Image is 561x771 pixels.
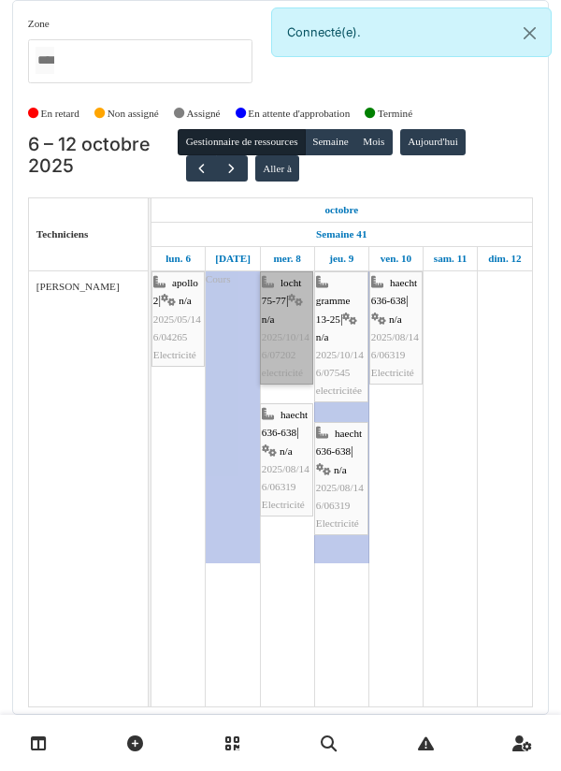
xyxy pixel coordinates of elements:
[108,106,159,122] label: Non assigné
[400,129,466,155] button: Aujourd'hui
[179,295,192,306] span: n/a
[268,247,305,270] a: 8 octobre 2025
[36,47,54,74] input: Tous
[371,277,417,306] span: haecht 636-638
[378,106,412,122] label: Terminé
[316,385,362,396] span: electricitée
[334,464,347,475] span: n/a
[371,367,414,378] span: Electricité
[271,7,552,57] div: Connecté(e).
[371,331,419,360] span: 2025/08/146/06319
[210,247,255,270] a: 7 octobre 2025
[186,155,217,182] button: Précédent
[316,425,367,532] div: |
[153,274,203,364] div: |
[280,445,293,457] span: n/a
[483,247,525,270] a: 12 octobre 2025
[316,482,364,511] span: 2025/08/146/06319
[206,273,231,284] span: Cours
[28,16,50,32] label: Zone
[320,198,363,222] a: 6 octobre 2025
[262,406,311,514] div: |
[153,313,201,342] span: 2025/05/146/04265
[36,228,89,240] span: Techniciens
[316,428,362,457] span: haecht 636-638
[216,155,247,182] button: Suivant
[429,247,471,270] a: 11 octobre 2025
[255,155,299,182] button: Aller à
[248,106,350,122] label: En attente d'approbation
[371,274,421,382] div: |
[262,463,309,492] span: 2025/08/146/06319
[36,281,120,292] span: [PERSON_NAME]
[376,247,417,270] a: 10 octobre 2025
[389,313,402,325] span: n/a
[262,499,305,510] span: Electricité
[355,129,393,155] button: Mois
[153,277,198,306] span: apollo 2
[509,8,551,58] button: Close
[161,247,195,270] a: 6 octobre 2025
[262,409,308,438] span: haecht 636-638
[28,134,179,178] h2: 6 – 12 octobre 2025
[324,247,358,270] a: 9 octobre 2025
[316,295,351,324] span: gramme 13-25
[305,129,356,155] button: Semaine
[316,331,329,342] span: n/a
[178,129,305,155] button: Gestionnaire de ressources
[311,223,371,246] a: Semaine 41
[316,274,367,400] div: |
[316,349,364,378] span: 2025/10/146/07545
[153,349,196,360] span: Electricité
[187,106,221,122] label: Assigné
[316,517,359,529] span: Electricité
[41,106,79,122] label: En retard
